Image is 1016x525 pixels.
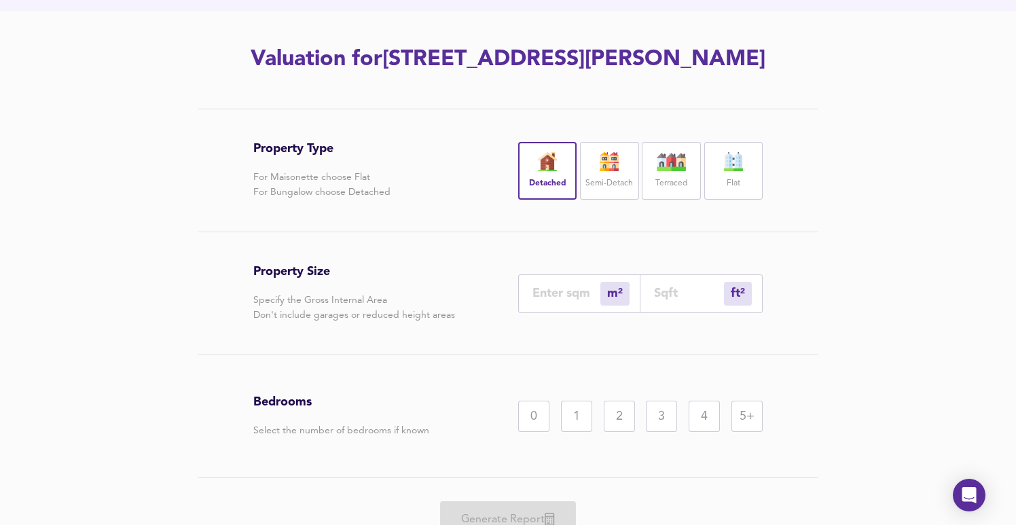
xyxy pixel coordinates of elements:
[655,175,687,192] label: Terraced
[532,286,600,300] input: Enter sqm
[646,401,677,432] div: 3
[124,45,892,75] h2: Valuation for [STREET_ADDRESS][PERSON_NAME]
[253,423,429,438] p: Select the number of bedrooms if known
[518,401,549,432] div: 0
[253,141,391,156] h3: Property Type
[727,175,740,192] label: Flat
[529,175,566,192] label: Detached
[716,152,750,171] img: flat-icon
[642,142,700,200] div: Terraced
[253,293,455,323] p: Specify the Gross Internal Area Don't include garages or reduced height areas
[518,142,577,200] div: Detached
[592,152,626,171] img: house-icon
[604,401,635,432] div: 2
[654,286,724,300] input: Sqft
[724,282,752,306] div: m²
[253,395,429,410] h3: Bedrooms
[561,401,592,432] div: 1
[253,264,455,279] h3: Property Size
[704,142,763,200] div: Flat
[600,282,630,306] div: m²
[580,142,638,200] div: Semi-Detach
[953,479,985,511] div: Open Intercom Messenger
[253,170,391,200] p: For Maisonette choose Flat For Bungalow choose Detached
[585,175,633,192] label: Semi-Detach
[689,401,720,432] div: 4
[655,152,689,171] img: house-icon
[530,152,564,171] img: house-icon
[731,401,763,432] div: 5+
